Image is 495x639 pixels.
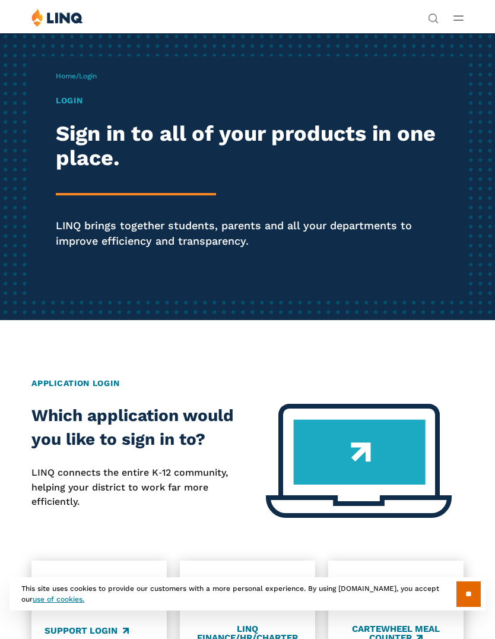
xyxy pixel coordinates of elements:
[428,12,439,23] button: Open Search Bar
[453,11,464,24] button: Open Main Menu
[9,577,486,610] div: This site uses cookies to provide our customers with a more personal experience. By using [DOMAIN...
[428,8,439,23] nav: Utility Navigation
[31,377,463,390] h2: Application Login
[31,8,83,27] img: LINQ | K‑12 Software
[33,595,84,603] a: use of cookies.
[56,94,439,107] h1: Login
[79,72,97,80] span: Login
[45,624,128,637] a: Support Login
[56,218,439,248] p: LINQ brings together students, parents and all your departments to improve efficiency and transpa...
[56,72,76,80] a: Home
[56,72,97,80] span: /
[31,404,241,451] h2: Which application would you like to sign in to?
[31,466,241,509] p: LINQ connects the entire K‑12 community, helping your district to work far more efficiently.
[56,122,439,171] h2: Sign in to all of your products in one place.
